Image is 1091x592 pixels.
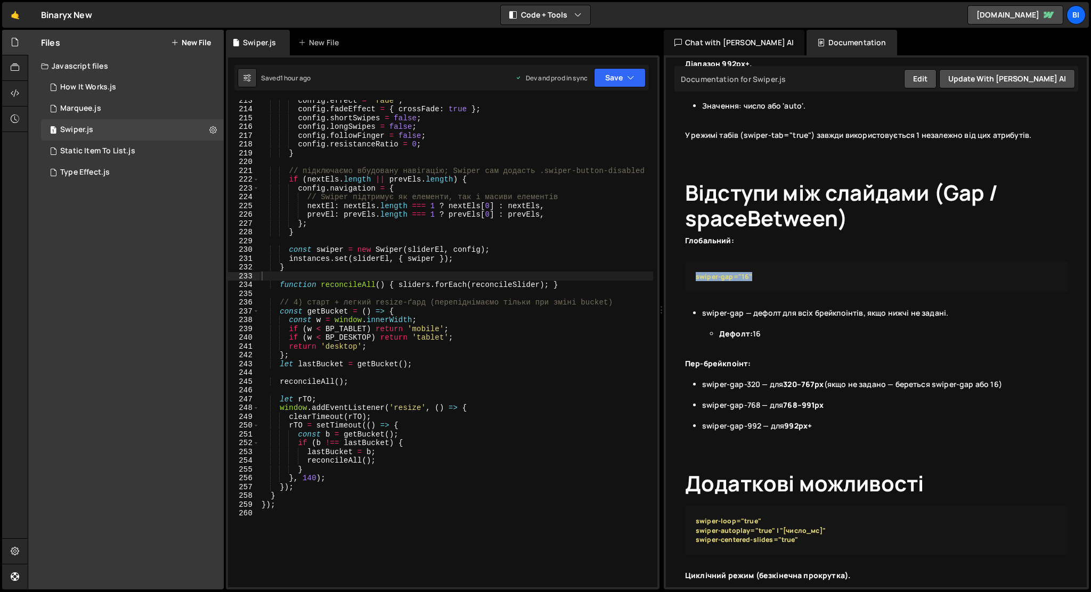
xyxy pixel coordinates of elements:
[60,146,135,156] div: Static Item To List.js
[807,30,897,55] div: Documentation
[967,5,1063,24] a: [DOMAIN_NAME]
[228,413,259,422] div: 249
[678,74,786,84] div: Documentation for Swiper.js
[228,474,259,483] div: 256
[171,38,211,47] button: New File
[228,500,259,509] div: 259
[228,386,259,395] div: 246
[783,400,824,410] strong: 768–991px
[228,395,259,404] div: 247
[228,175,259,184] div: 222
[228,430,259,439] div: 251
[501,5,590,24] button: Code + Tools
[228,368,259,377] div: 244
[685,471,1068,496] h1: Додаткові можливості
[228,219,259,228] div: 227
[228,193,259,202] div: 224
[228,404,259,413] div: 248
[228,333,259,342] div: 240
[41,9,92,21] div: Binaryx New
[228,483,259,492] div: 257
[228,184,259,193] div: 223
[228,298,259,307] div: 236
[228,105,259,114] div: 214
[685,130,1068,141] blockquote: У режимі табів (swiper-tab="true") завжди використовується 1 незалежно від цих атрибутів.
[41,119,224,141] div: 16013/43338.js
[228,96,259,105] div: 213
[685,570,850,580] strong: Циклічний режим (безкінечна прокрутка).
[702,101,1068,121] li: Значення: число або 'auto'.
[664,30,804,55] div: Chat with [PERSON_NAME] AI
[228,122,259,131] div: 216
[228,421,259,430] div: 250
[228,307,259,316] div: 237
[228,448,259,457] div: 253
[228,351,259,360] div: 242
[60,83,116,92] div: How It Works.js
[228,254,259,264] div: 231
[228,465,259,474] div: 255
[228,509,259,518] div: 260
[280,73,311,83] div: 1 hour ago
[41,141,224,162] div: 16013/43335.js
[228,114,259,123] div: 215
[228,131,259,141] div: 217
[298,37,343,48] div: New File
[50,127,56,135] span: 1
[60,125,93,135] div: Swiper.js
[228,245,259,254] div: 230
[2,2,28,28] a: 🤙
[702,400,1068,421] li: swiper-gap-768 — для
[228,316,259,325] div: 238
[41,162,224,183] div: 16013/42871.js
[41,77,224,98] div: 16013/43845.js
[228,439,259,448] div: 252
[685,358,751,368] strong: Пер-брейкпоінт:
[228,158,259,167] div: 220
[228,377,259,387] div: 245
[702,308,1068,349] li: swiper-gap — дефолт для всіх брейкпоінтів, якщо нижчі не задані.
[228,167,259,176] div: 221
[228,237,259,246] div: 229
[228,210,259,219] div: 226
[1066,5,1086,24] a: Bi
[685,59,752,69] strong: Діапазон 992px+.
[594,68,646,87] button: Save
[41,37,60,48] h2: Files
[702,379,1068,400] li: swiper-gap-320 — для (якщо не задано — береться swiper-gap або 16)
[243,37,276,48] div: Swiper.js
[939,69,1075,88] button: Update with [PERSON_NAME] AI
[784,421,812,431] strong: 992px+
[60,168,110,177] div: Type Effect.js
[228,281,259,290] div: 234
[228,228,259,237] div: 228
[228,290,259,299] div: 235
[228,272,259,281] div: 233
[783,379,824,389] strong: 320–767px
[515,73,588,83] div: Dev and prod in sync
[228,202,259,211] div: 225
[60,104,101,113] div: Marquee.js
[228,342,259,351] div: 241
[28,55,224,77] div: Javascript files
[228,149,259,158] div: 219
[702,421,1068,431] li: swiper-gap-992 — для
[719,328,753,339] strong: Дефолт:
[685,235,734,245] strong: Глобальний:
[228,456,259,465] div: 254
[261,73,311,83] div: Saved
[904,69,937,88] button: Edit
[228,325,259,334] div: 239
[228,491,259,500] div: 258
[685,180,1068,231] h1: Відступи між слайдами (Gap / spaceBetween)
[719,328,1068,349] li: 16
[41,98,224,119] div: 16013/42868.js
[228,263,259,272] div: 232
[228,360,259,369] div: 243
[696,516,826,544] strong: swiper-loop="true" swiper-autoplay="true" | "[число_мс]" swiper-centered-slides="true"
[228,140,259,149] div: 218
[696,272,752,281] strong: swiper-gap="16"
